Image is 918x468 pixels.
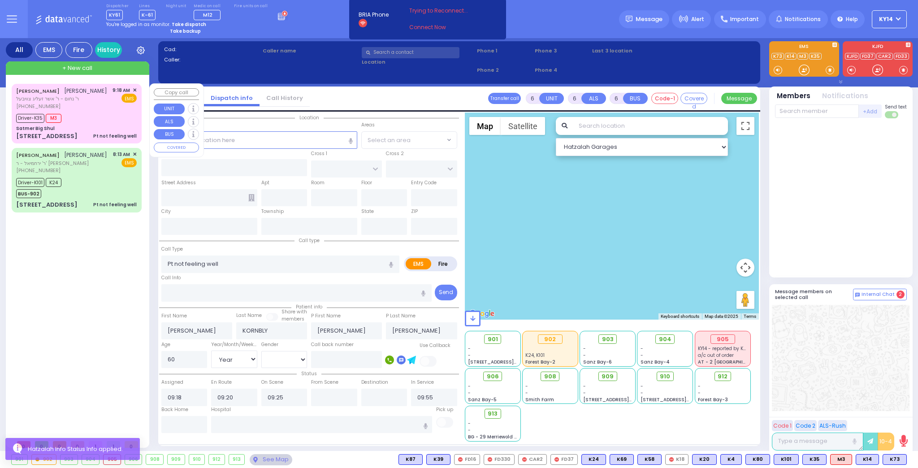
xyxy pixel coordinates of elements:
span: Patient info [291,303,327,310]
label: Call Type [161,246,183,253]
div: K58 [637,454,662,465]
div: 908 [146,455,163,464]
img: message.svg [626,16,632,22]
div: BLS [883,454,907,465]
a: K35 [809,53,822,60]
span: KY61 [106,10,123,20]
span: [PERSON_NAME] [64,87,107,95]
div: 910 [189,455,205,464]
div: All [6,42,33,58]
button: Show street map [469,117,501,135]
div: FD37 [550,454,578,465]
span: - [468,352,471,359]
div: BLS [637,454,662,465]
span: 9:18 AM [113,87,130,94]
span: - [641,383,643,390]
img: red-radio-icon.svg [458,457,463,462]
div: M3 [830,454,852,465]
label: Caller name [263,47,359,55]
span: 903 [602,335,614,344]
a: [PERSON_NAME] [16,87,60,95]
div: Hatzalah Info Status Info applied. [28,445,133,454]
button: Copy call [154,88,199,97]
div: FD16 [454,454,480,465]
button: ALS [154,116,185,127]
span: 912 [718,372,727,381]
a: K14 [785,53,797,60]
button: UNIT [154,104,185,114]
span: - [698,383,701,390]
span: - [698,390,701,396]
button: Drag Pegman onto the map to open Street View [736,291,754,309]
span: 906 [487,372,499,381]
span: KY14 [879,15,893,23]
span: ✕ [133,151,137,158]
a: Dispatch info [204,94,260,102]
strong: Take dispatch [172,21,206,28]
div: BLS [426,454,450,465]
label: Assigned [161,379,183,386]
label: Location [362,58,474,66]
button: Toggle fullscreen view [736,117,754,135]
span: Smith Farm [525,396,554,403]
button: KY14 [872,10,907,28]
div: K24 [581,454,606,465]
label: State [361,208,374,215]
label: Cross 2 [386,150,404,157]
input: Search location here [161,131,357,148]
span: - [468,427,471,433]
input: Search a contact [362,47,459,58]
div: BLS [720,454,742,465]
input: Search location [573,117,728,135]
span: Sanz Bay-5 [468,396,497,403]
button: Message [721,93,757,104]
div: K39 [426,454,450,465]
span: EMS [121,158,137,167]
button: Code-1 [651,93,678,104]
span: Trying to Reconnect... [409,7,480,15]
div: K18 [665,454,688,465]
button: Members [777,91,810,101]
div: K35 [802,454,827,465]
label: Caller: [164,56,260,64]
a: Open this area in Google Maps (opens a new window) [467,308,497,320]
button: Code 2 [794,420,817,431]
button: Code 1 [772,420,793,431]
span: Forest Bay-3 [698,396,728,403]
span: K24 [46,178,61,187]
span: - [641,390,643,396]
span: Important [730,15,759,23]
span: Notifications [785,15,821,23]
strong: Take backup [170,28,201,35]
span: Sanz Bay-4 [641,359,670,365]
img: comment-alt.png [855,293,860,297]
button: COVERED [154,143,199,152]
label: Night unit [166,4,186,9]
span: - [468,390,471,396]
span: M12 [203,11,212,18]
span: AT - 2 [GEOGRAPHIC_DATA] [698,359,764,365]
div: 912 [209,455,225,464]
div: BLS [692,454,717,465]
div: BLS [610,454,634,465]
span: - [525,390,528,396]
span: - [583,345,586,352]
label: Hospital [211,406,231,413]
span: Location [295,114,324,121]
a: M3 [797,53,808,60]
label: Last 3 location [592,47,673,55]
label: From Scene [311,379,338,386]
div: See map [250,454,292,465]
label: Floor [361,179,372,186]
label: P First Name [311,312,341,320]
label: Apt [261,179,269,186]
img: red-radio-icon.svg [488,457,492,462]
div: 909 [168,455,185,464]
img: Google [467,308,497,320]
div: BLS [398,454,423,465]
span: Alert [691,15,704,23]
span: Forest Bay-2 [525,359,555,365]
div: K73 [883,454,907,465]
span: 913 [488,409,498,418]
span: K24, K101 [525,352,545,359]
